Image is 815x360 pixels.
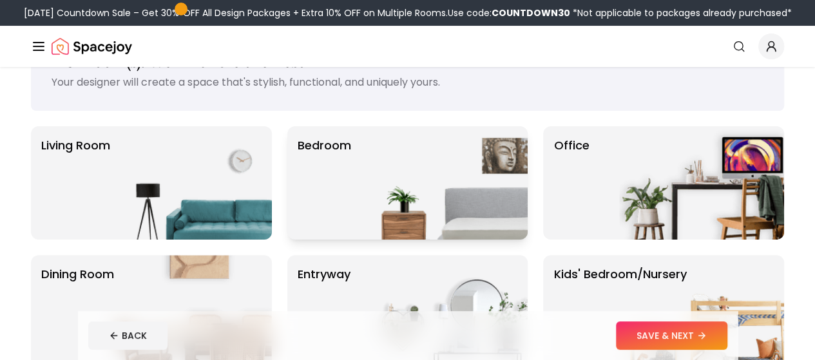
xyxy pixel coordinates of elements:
[31,26,784,67] nav: Global
[619,126,784,240] img: Office
[448,6,570,19] span: Use code:
[24,6,792,19] div: [DATE] Countdown Sale – Get 30% OFF All Design Packages + Extra 10% OFF on Multiple Rooms.
[492,6,570,19] b: COUNTDOWN30
[52,33,132,59] img: Spacejoy Logo
[616,321,727,350] button: SAVE & NEXT
[52,33,132,59] a: Spacejoy
[570,6,792,19] span: *Not applicable to packages already purchased*
[363,126,528,240] img: Bedroom
[41,137,110,229] p: Living Room
[553,137,589,229] p: Office
[298,137,351,229] p: Bedroom
[41,265,114,358] p: Dining Room
[298,265,350,358] p: entryway
[553,265,686,358] p: Kids' Bedroom/Nursery
[52,75,763,90] p: Your designer will create a space that's stylish, functional, and uniquely yours.
[107,126,272,240] img: Living Room
[88,321,168,350] button: BACK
